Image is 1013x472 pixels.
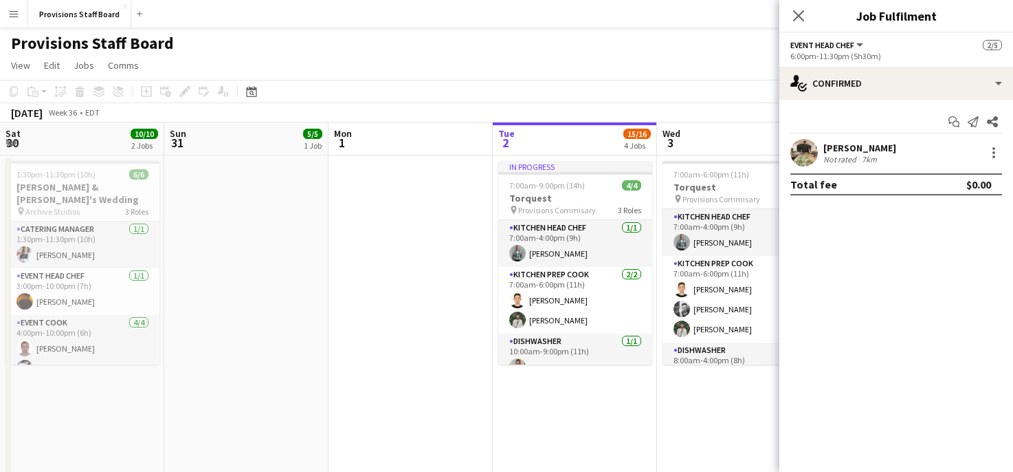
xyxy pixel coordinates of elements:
[5,268,159,315] app-card-role: Event Head Chef1/13:00pm-10:00pm (7h)[PERSON_NAME]
[5,161,159,365] app-job-card: 1:30pm-11:30pm (10h)6/6[PERSON_NAME] & [PERSON_NAME]'s Wedding Archive Studios3 RolesCatering Man...
[790,40,865,50] button: Event Head Chef
[663,209,816,256] app-card-role: Kitchen Head Chef1/17:00am-4:00pm (9h)[PERSON_NAME]
[125,206,148,217] span: 3 Roles
[983,40,1002,50] span: 2/5
[332,135,352,151] span: 1
[663,161,816,365] app-job-card: 7:00am-6:00pm (11h)5/5Torquest Provisions Commisary3 RolesKitchen Head Chef1/17:00am-4:00pm (9h)[...
[498,267,652,334] app-card-role: Kitchen Prep Cook2/27:00am-6:00pm (11h)[PERSON_NAME][PERSON_NAME]
[518,205,596,215] span: Provisions Commisary
[74,59,94,72] span: Jobs
[5,315,159,422] app-card-role: Event Cook4/44:00pm-10:00pm (6h)[PERSON_NAME][PERSON_NAME]
[496,135,515,151] span: 2
[498,334,652,380] app-card-role: Dishwasher1/110:00am-9:00pm (11h)[PERSON_NAME]
[5,127,21,140] span: Sat
[859,154,880,164] div: 7km
[131,129,158,139] span: 10/10
[663,343,816,389] app-card-role: Dishwasher1/18:00am-4:00pm (8h)
[11,33,174,54] h1: Provisions Staff Board
[779,7,1013,25] h3: Job Fulfilment
[11,106,43,120] div: [DATE]
[304,140,322,151] div: 1 Job
[5,222,159,268] app-card-role: Catering Manager1/11:30pm-11:30pm (10h)[PERSON_NAME]
[823,142,896,154] div: [PERSON_NAME]
[129,169,148,180] span: 6/6
[624,140,650,151] div: 4 Jobs
[498,161,652,172] div: In progress
[85,107,100,118] div: EDT
[966,178,991,191] div: $0.00
[660,135,680,151] span: 3
[823,154,859,164] div: Not rated
[498,127,515,140] span: Tue
[498,220,652,267] app-card-role: Kitchen Head Chef1/17:00am-4:00pm (9h)[PERSON_NAME]
[25,206,80,217] span: Archive Studios
[622,180,641,191] span: 4/4
[498,192,652,204] h3: Torquest
[44,59,60,72] span: Edit
[38,56,65,74] a: Edit
[131,140,157,151] div: 2 Jobs
[108,59,139,72] span: Comms
[623,129,651,139] span: 15/16
[68,56,100,74] a: Jobs
[618,205,641,215] span: 3 Roles
[663,181,816,193] h3: Torquest
[5,181,159,206] h3: [PERSON_NAME] & [PERSON_NAME]'s Wedding
[663,256,816,343] app-card-role: Kitchen Prep Cook3/37:00am-6:00pm (11h)[PERSON_NAME][PERSON_NAME][PERSON_NAME]
[102,56,144,74] a: Comms
[674,169,749,180] span: 7:00am-6:00pm (11h)
[663,127,680,140] span: Wed
[168,135,186,151] span: 31
[11,59,30,72] span: View
[303,129,322,139] span: 5/5
[45,107,80,118] span: Week 36
[498,161,652,365] app-job-card: In progress7:00am-9:00pm (14h)4/4Torquest Provisions Commisary3 RolesKitchen Head Chef1/17:00am-4...
[5,56,36,74] a: View
[790,178,837,191] div: Total fee
[779,67,1013,100] div: Confirmed
[790,51,1002,61] div: 6:00pm-11:30pm (5h30m)
[16,169,96,180] span: 1:30pm-11:30pm (10h)
[3,135,21,151] span: 30
[509,180,585,191] span: 7:00am-9:00pm (14h)
[28,1,131,28] button: Provisions Staff Board
[334,127,352,140] span: Mon
[170,127,186,140] span: Sun
[682,194,760,204] span: Provisions Commisary
[790,40,854,50] span: Event Head Chef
